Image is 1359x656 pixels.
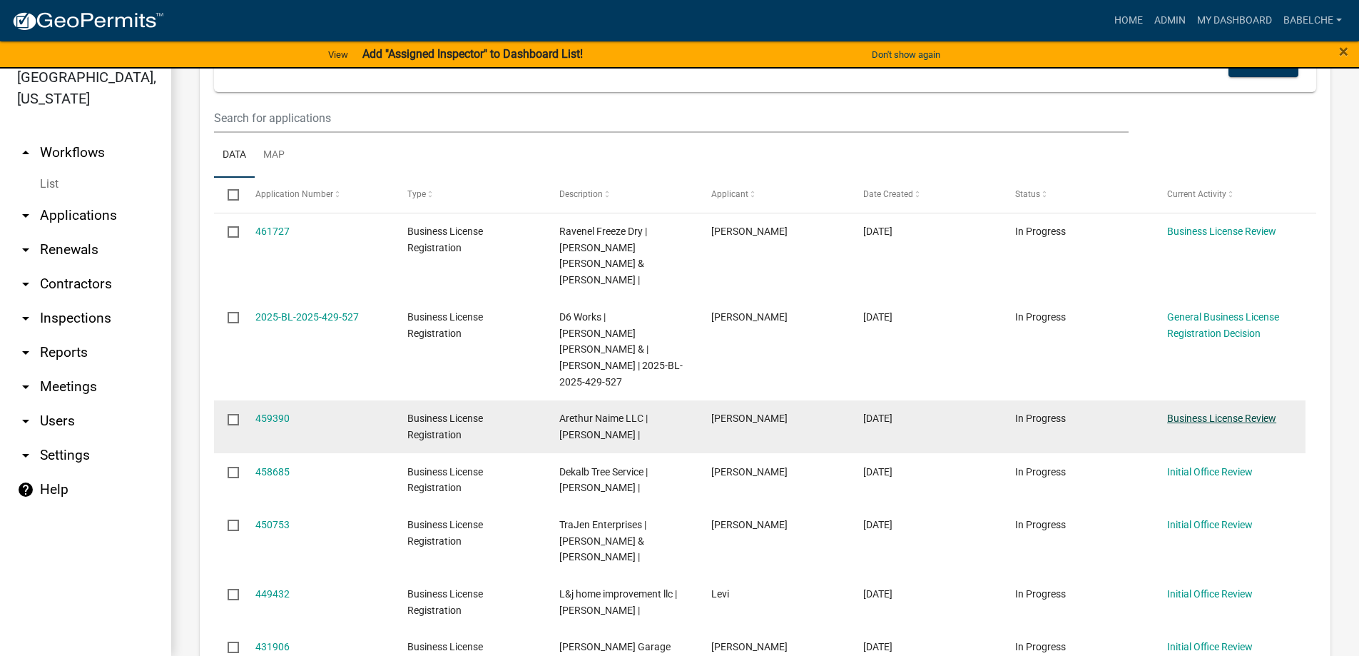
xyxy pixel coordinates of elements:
span: D6 Works | DURAND RICHARD SCOTT Jr & | GERA GEE DURAND | 2025-BL-2025-429-527 [559,311,683,388]
a: View [322,43,354,66]
i: arrow_drop_up [17,144,34,161]
a: 431906 [255,641,290,652]
span: Business License Registration [407,226,483,253]
datatable-header-cell: Description [546,178,698,212]
i: arrow_drop_down [17,344,34,361]
button: Don't show again [866,43,946,66]
span: 08/05/2025 [863,311,892,323]
i: arrow_drop_down [17,378,34,395]
a: babelche [1278,7,1348,34]
span: Stuart Pickett [711,641,788,652]
a: Initial Office Review [1167,519,1253,530]
datatable-header-cell: Applicant [698,178,850,212]
a: 2025-BL-2025-429-527 [255,311,359,323]
span: Business License Registration [407,588,483,616]
span: Current Activity [1167,189,1226,199]
span: Jessica Sue Catlin [711,413,788,424]
span: In Progress [1015,413,1066,424]
span: In Progress [1015,519,1066,530]
span: In Progress [1015,311,1066,323]
span: Business License Registration [407,413,483,440]
span: Richard Scott Durand Jr [711,311,788,323]
span: 08/10/2025 [863,226,892,237]
i: arrow_drop_down [17,241,34,258]
a: 450753 [255,519,290,530]
a: Admin [1149,7,1191,34]
span: In Progress [1015,226,1066,237]
button: Close [1339,43,1348,60]
span: Levi [711,588,729,600]
a: My Dashboard [1191,7,1278,34]
span: Arethur Naime LLC | Jessica Sue Catlin | [559,413,648,440]
datatable-header-cell: Application Number [241,178,393,212]
datatable-header-cell: Select [214,178,241,212]
span: In Progress [1015,588,1066,600]
span: 08/04/2025 [863,466,892,478]
datatable-header-cell: Current Activity [1154,178,1305,212]
button: Columns [1228,51,1298,77]
span: Description [559,189,603,199]
i: arrow_drop_down [17,447,34,464]
span: × [1339,41,1348,61]
a: Initial Office Review [1167,466,1253,478]
span: Status [1015,189,1040,199]
i: arrow_drop_down [17,413,34,430]
a: 458685 [255,466,290,478]
a: + Filter [231,51,292,77]
span: Applicant [711,189,748,199]
datatable-header-cell: Status [1002,178,1154,212]
span: L&j home improvement llc | Levi wood | [559,588,677,616]
a: Home [1109,7,1149,34]
span: James Adam Ravenel [711,226,788,237]
span: James Tracy George [711,519,788,530]
strong: Add "Assigned Inspector" to Dashboard List! [362,47,583,61]
a: Business License Review [1167,226,1276,237]
a: 449432 [255,588,290,600]
i: arrow_drop_down [17,207,34,224]
span: TraJen Enterprises | GEORGE JAMES TRACY & JENNIFER KAYE | [559,519,646,563]
a: 461727 [255,226,290,237]
span: Business License Registration [407,466,483,494]
span: Keith hutcheson [711,466,788,478]
a: Data [214,133,255,178]
datatable-header-cell: Date Created [850,178,1002,212]
i: arrow_drop_down [17,310,34,327]
span: Dekalb Tree Service | HUTCHESON KEITH L., Sr. | [559,466,648,494]
i: help [17,481,34,498]
a: Initial Office Review [1167,641,1253,652]
a: Business License Review [1167,413,1276,424]
a: Map [255,133,293,178]
a: Initial Office Review [1167,588,1253,600]
input: Search for applications [214,104,1129,133]
span: Type [407,189,426,199]
span: 06/06/2025 [863,641,892,652]
span: Ravenel Freeze Dry | RAVENEL JAMES ADAM & JESSICA P | [559,226,647,286]
i: arrow_drop_down [17,276,34,293]
span: Application Number [255,189,333,199]
span: Business License Registration [407,311,483,339]
span: In Progress [1015,641,1066,652]
span: Date Created [863,189,913,199]
span: 07/16/2025 [863,519,892,530]
span: Business License Registration [407,519,483,547]
datatable-header-cell: Type [393,178,545,212]
a: 459390 [255,413,290,424]
span: 08/05/2025 [863,413,892,424]
a: General Business License Registration Decision [1167,311,1279,339]
span: 07/14/2025 [863,588,892,600]
span: In Progress [1015,466,1066,478]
